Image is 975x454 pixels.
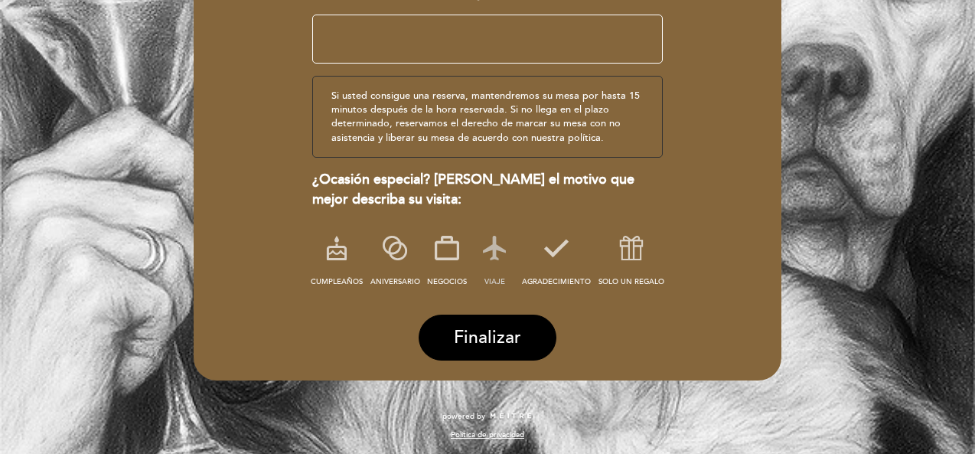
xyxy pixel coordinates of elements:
span: SOLO UN REGALO [598,277,664,286]
span: VIAJE [484,277,505,286]
button: Finalizar [419,315,556,361]
span: CUMPLEAÑOS [311,277,363,286]
span: NEGOCIOS [427,277,467,286]
span: Finalizar [454,327,521,348]
span: powered by [442,411,485,422]
div: ¿Ocasión especial? [PERSON_NAME] el motivo que mejor describa su visita: [312,170,664,209]
a: powered by [442,411,533,422]
span: AGRADECIMIENTO [522,277,591,286]
div: Si usted consigue una reserva, mantendremos su mesa por hasta 15 minutos después de la hora reser... [312,76,664,158]
span: ANIVERSARIO [370,277,420,286]
img: MEITRE [489,413,533,420]
a: Política de privacidad [451,430,524,440]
